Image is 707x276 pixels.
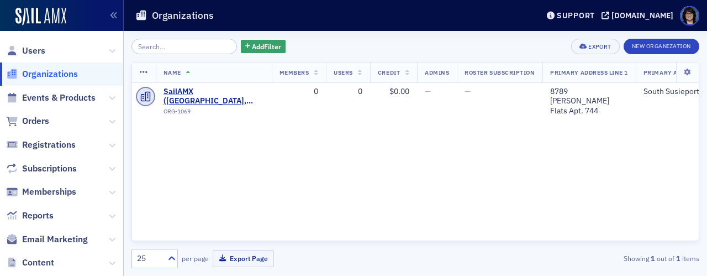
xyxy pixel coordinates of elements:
button: Export Page [213,250,274,267]
a: Content [6,257,54,269]
span: Credit [378,69,400,76]
span: Primary Address Line 1 [550,69,628,76]
span: Name [163,69,181,76]
span: Users [334,69,353,76]
span: Registrations [22,139,76,151]
span: Admins [425,69,449,76]
div: Showing out of items [518,253,699,263]
span: — [465,86,471,96]
h1: Organizations [152,9,214,22]
span: Events & Products [22,92,96,104]
button: [DOMAIN_NAME] [602,12,677,19]
span: Roster Subscription [465,69,535,76]
div: 8789 [PERSON_NAME] Flats Apt. 744 [550,87,628,116]
button: Export [571,39,619,54]
div: 0 [279,87,319,97]
a: Subscriptions [6,163,77,175]
input: Search… [131,39,237,54]
label: per page [182,253,209,263]
span: Profile [680,6,699,25]
a: Reports [6,210,54,222]
span: Members [279,69,309,76]
span: Organizations [22,68,78,80]
span: Subscriptions [22,163,77,175]
div: 25 [137,253,161,264]
button: New Organization [624,39,699,54]
span: Add Filter [252,41,281,51]
a: Orders [6,115,49,127]
a: New Organization [624,40,699,50]
span: — [425,86,431,96]
span: Users [22,45,45,57]
div: Export [588,44,611,50]
button: AddFilter [241,40,286,54]
a: Email Marketing [6,233,88,246]
img: SailAMX [15,8,66,25]
div: 0 [334,87,362,97]
strong: 1 [649,253,657,263]
div: [DOMAIN_NAME] [611,11,673,20]
span: $0.00 [389,86,409,96]
strong: 1 [674,253,682,263]
span: Orders [22,115,49,127]
span: Reports [22,210,54,222]
a: Memberships [6,186,76,198]
span: Content [22,257,54,269]
span: Email Marketing [22,233,88,246]
a: Organizations [6,68,78,80]
span: Memberships [22,186,76,198]
a: Events & Products [6,92,96,104]
a: Users [6,45,45,57]
div: ORG-1069 [163,108,264,119]
a: SailAMX ([GEOGRAPHIC_DATA], [GEOGRAPHIC_DATA]) [163,87,264,106]
a: Registrations [6,139,76,151]
span: SailAMX (South Susieport, UT) [163,87,264,106]
div: Support [557,11,595,20]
